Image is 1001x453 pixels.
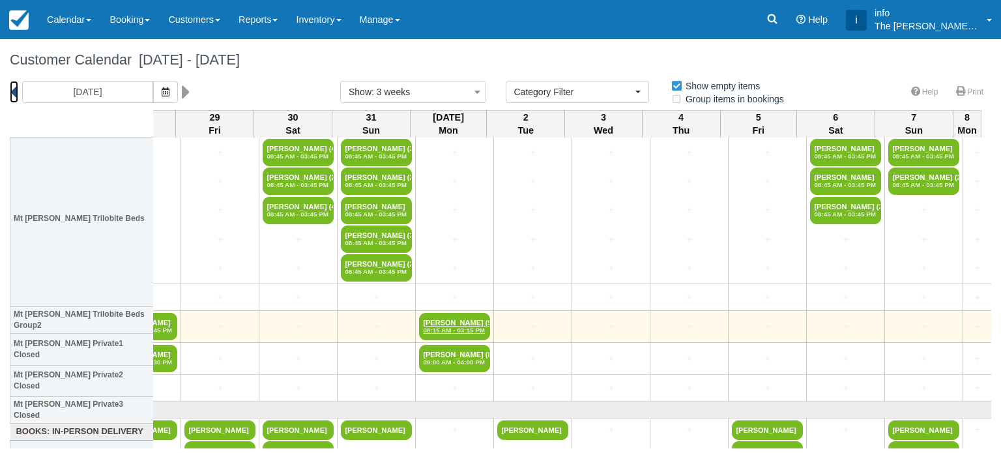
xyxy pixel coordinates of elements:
a: + [966,291,987,304]
a: + [888,320,959,334]
a: Help [903,83,946,102]
span: [DATE] - [DATE] [132,51,240,68]
a: + [810,423,881,437]
em: 08:45 AM - 03:45 PM [345,268,408,276]
a: + [341,352,412,366]
a: [PERSON_NAME] (8)09:00 AM - 04:00 PM [419,345,490,372]
a: + [184,352,255,366]
a: + [654,381,725,395]
th: Mt [PERSON_NAME] Trilobite Beds [10,131,154,307]
a: + [654,146,725,160]
div: i [846,10,867,31]
a: + [966,261,987,275]
a: [PERSON_NAME] (4)08:45 AM - 03:45 PM [263,139,334,166]
a: + [654,352,725,366]
em: 08:45 AM - 03:45 PM [892,181,955,189]
em: 08:45 AM - 03:45 PM [814,211,877,218]
a: + [732,175,803,188]
a: + [575,320,646,334]
a: + [732,233,803,246]
span: Group items in bookings [671,94,794,103]
em: 08:45 AM - 03:45 PM [345,211,408,218]
a: [PERSON_NAME] (2)08:45 AM - 03:45 PM [341,168,412,195]
a: + [654,320,725,334]
label: Group items in bookings [671,89,792,109]
em: 08:45 AM - 03:45 PM [814,153,877,160]
h1: Customer Calendar [10,52,991,68]
th: 2 Tue [487,110,565,138]
a: [PERSON_NAME] (3)08:45 AM - 03:45 PM [341,139,412,166]
a: + [888,261,959,275]
em: 08:45 AM - 03:45 PM [345,181,408,189]
th: [DATE] Mon [411,110,487,138]
th: 6 Sat [796,110,875,138]
a: Print [948,83,991,102]
p: The [PERSON_NAME] Shale Geoscience Foundation [875,20,979,33]
a: + [419,203,490,217]
a: [PERSON_NAME] [341,420,412,440]
a: + [575,291,646,304]
a: + [263,291,334,304]
a: + [184,381,255,395]
button: Category Filter [506,81,649,103]
a: [PERSON_NAME] [263,420,334,440]
a: + [419,291,490,304]
a: + [575,352,646,366]
a: + [810,381,881,395]
span: Help [808,14,828,25]
a: [PERSON_NAME]08:45 AM - 03:45 PM [888,139,959,166]
a: + [184,233,255,246]
i: Help [796,15,805,24]
a: + [419,233,490,246]
a: + [575,146,646,160]
a: + [497,352,568,366]
a: + [888,291,959,304]
a: [PERSON_NAME]08:45 AM - 03:45 PM [810,168,881,195]
p: info [875,7,979,20]
label: Show empty items [671,76,768,96]
a: + [810,320,881,334]
a: + [732,203,803,217]
a: [PERSON_NAME] (9)08:15 AM - 03:15 PM [419,313,490,340]
a: + [575,423,646,437]
a: + [497,261,568,275]
a: + [419,423,490,437]
a: + [497,175,568,188]
th: 3 Wed [565,110,642,138]
a: + [184,203,255,217]
a: + [810,261,881,275]
a: [PERSON_NAME] (2)08:45 AM - 03:45 PM [341,254,412,282]
th: 5 Fri [720,110,796,138]
a: Books: In-Person Delivery [14,426,151,438]
a: [PERSON_NAME] [184,420,255,440]
a: + [497,203,568,217]
a: [PERSON_NAME]08:45 AM - 03:45 PM [341,197,412,224]
span: Show empty items [671,81,770,90]
a: [PERSON_NAME]08:45 AM - 03:45 PM [810,139,881,166]
a: + [966,352,987,366]
a: + [575,261,646,275]
em: 08:45 AM - 03:45 PM [892,153,955,160]
span: : 3 weeks [371,87,410,97]
em: 08:15 AM - 03:15 PM [423,327,486,334]
a: + [966,381,987,395]
a: + [654,423,725,437]
a: + [497,320,568,334]
a: + [184,261,255,275]
a: + [263,320,334,334]
a: + [575,381,646,395]
a: + [341,291,412,304]
a: + [654,261,725,275]
span: Show [349,87,371,97]
a: + [497,291,568,304]
a: + [654,233,725,246]
a: + [732,320,803,334]
a: + [966,320,987,334]
em: 09:00 AM - 04:00 PM [423,358,486,366]
a: + [497,233,568,246]
em: 08:45 AM - 03:45 PM [267,181,330,189]
a: + [966,233,987,246]
a: + [341,381,412,395]
th: 7 Sun [875,110,953,138]
a: + [263,233,334,246]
